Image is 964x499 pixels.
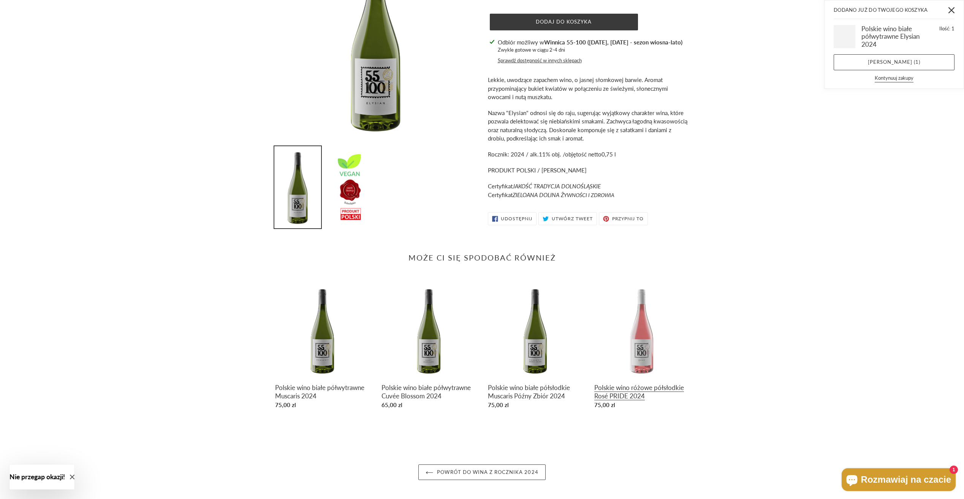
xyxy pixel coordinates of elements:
[915,59,919,65] span: 1 pozycja
[490,14,638,30] button: Dodaj do koszyka
[498,57,582,65] button: Sprawdź dostępność w innych sklepach
[275,253,689,262] h2: Może Ci się spodobać również
[488,76,668,100] span: Lekkie, uwodzące zapachem wino, o jasnej słomkowej barwie. Aromat przypominający bukiet kwiatów w...
[513,183,601,189] em: JAKOŚĆ TRADYCJA DOLNOŚLĄSKIE
[488,166,689,175] p: PRODUKT POLSKI / [PERSON_NAME]
[544,39,682,46] strong: Winnica 55-100 ([DATE], [DATE] - sezon wiosna-lato)
[488,182,689,199] p: Certyfikat Certyfikat
[861,25,920,48] h3: Polskie wino białe półwytrawne Elysian 2024
[488,151,539,158] span: Rocznik: 2024 / alk.
[565,151,602,158] span: objętość netto
[939,25,950,32] span: Ilość:
[536,19,592,25] span: Dodaj do koszyka
[501,216,532,221] span: Udostępnij
[488,109,687,142] span: Nazwa "Elysian" odnosi się do raju, sugerując wyjątkowy charakter wina, które pozwala delektować ...
[951,25,955,32] span: 1
[498,38,682,47] p: Odbiór możliwy w
[564,192,614,198] span: YWNOŚCI I ZDROWIA
[834,4,943,16] h2: Dodano już do Twojego koszyka
[875,74,913,83] button: Kontynuuj zakupy
[498,46,682,54] p: Zwykle gotowe w ciągu 2-4 dni
[274,146,321,228] img: Załaduj obraz do przeglądarki galerii, Polskie wino białe półwytrawne Elysian 2024
[602,151,616,158] span: 0,75 l
[326,146,373,228] img: Załaduj obraz do przeglądarki galerii, Polskie wino białe półwytrawne Elysian 2024
[612,216,644,221] span: Przypnij to
[834,54,955,70] a: [PERSON_NAME] (1 pozycja)
[418,464,545,480] a: Powrót do WINA Z ROCZNIKA 2024
[539,151,565,158] span: 11% obj. /
[943,2,960,19] button: Zamknij
[552,216,593,221] span: Utwórz tweet
[513,191,614,198] em: ZIELOANA DOLINA Ż
[839,468,958,493] inbox-online-store-chat: Czat w sklepie online Shopify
